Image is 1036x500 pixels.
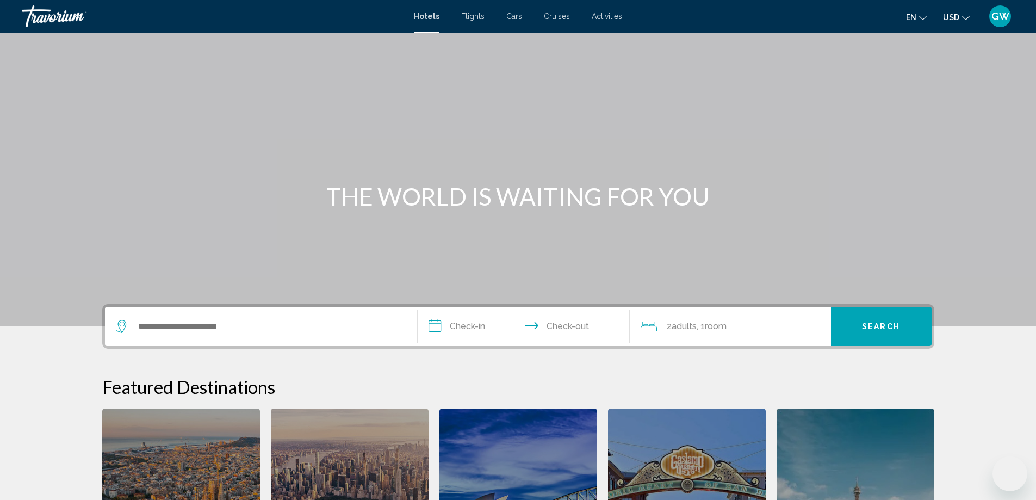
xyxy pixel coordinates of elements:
iframe: Button to launch messaging window [992,456,1027,491]
a: Activities [592,12,622,21]
button: User Menu [986,5,1014,28]
a: Cars [506,12,522,21]
button: Search [831,307,932,346]
button: Change currency [943,9,970,25]
a: Travorium [22,5,403,27]
span: , 1 [697,319,727,334]
a: Hotels [414,12,439,21]
button: Change language [906,9,927,25]
a: Cruises [544,12,570,21]
span: 2 [667,319,697,334]
span: Search [862,323,900,331]
a: Flights [461,12,485,21]
button: Check in and out dates [418,307,630,346]
div: Search widget [105,307,932,346]
span: Adults [672,321,697,331]
button: Travelers: 2 adults, 0 children [630,307,831,346]
span: USD [943,13,959,22]
span: GW [991,11,1009,22]
span: en [906,13,916,22]
h2: Featured Destinations [102,376,934,398]
h1: THE WORLD IS WAITING FOR YOU [314,182,722,211]
span: Room [705,321,727,331]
